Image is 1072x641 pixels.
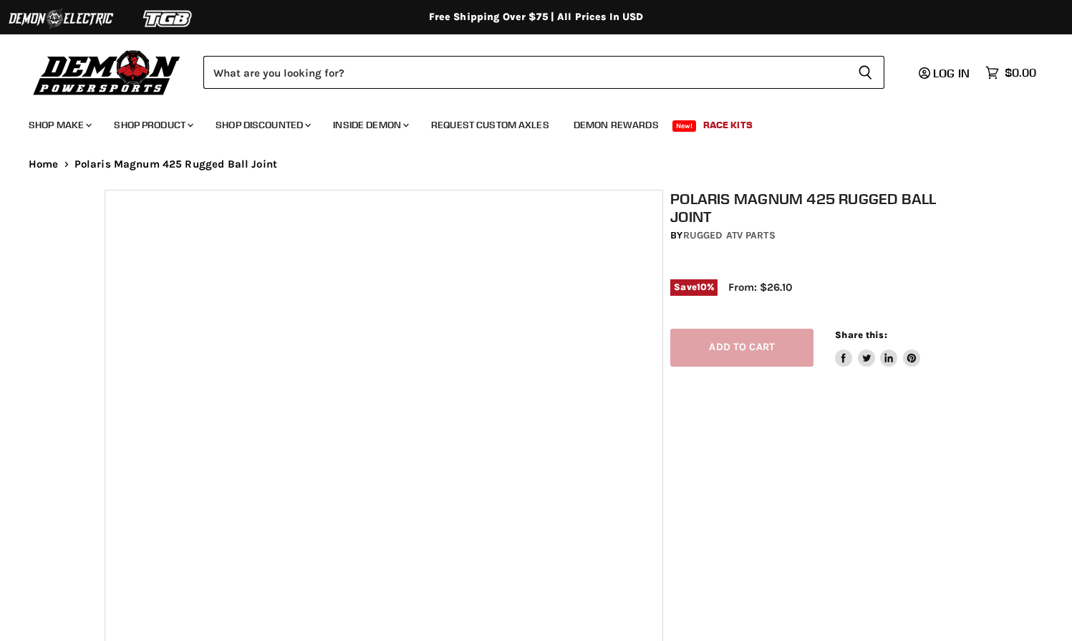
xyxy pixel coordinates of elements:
a: Request Custom Axles [420,110,560,140]
div: by [670,228,975,244]
img: TGB Logo 2 [115,5,222,32]
ul: Main menu [18,105,1033,140]
a: Home [29,158,59,170]
a: Shop Product [103,110,202,140]
img: Demon Electric Logo 2 [7,5,115,32]
a: Demon Rewards [563,110,670,140]
span: Share this: [835,329,887,340]
button: Search [846,56,884,89]
img: Demon Powersports [29,47,185,97]
a: Rugged ATV Parts [683,229,776,241]
a: Inside Demon [322,110,417,140]
form: Product [203,56,884,89]
a: Race Kits [692,110,763,140]
span: $0.00 [1005,66,1036,79]
span: Polaris Magnum 425 Rugged Ball Joint [74,158,277,170]
a: $0.00 [978,62,1043,83]
aside: Share this: [835,329,920,367]
span: 10 [697,281,707,292]
a: Shop Make [18,110,100,140]
h1: Polaris Magnum 425 Rugged Ball Joint [670,190,975,226]
a: Log in [912,67,978,79]
span: Log in [933,66,970,80]
span: Save % [670,279,718,295]
span: From: $26.10 [728,281,792,294]
a: Shop Discounted [205,110,319,140]
span: New! [672,120,697,132]
input: Search [203,56,846,89]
